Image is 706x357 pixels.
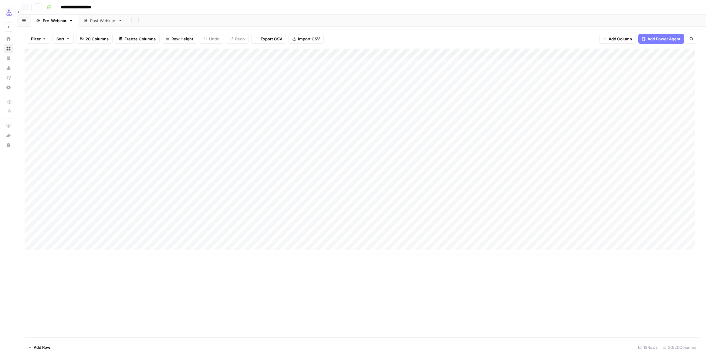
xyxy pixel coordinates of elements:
[251,34,286,44] button: Export CSV
[76,34,113,44] button: 20 Columns
[298,36,320,42] span: Import CSV
[171,36,193,42] span: Row Height
[636,342,660,352] div: 18 Rows
[56,36,64,42] span: Sort
[4,44,13,53] a: Browse
[31,15,78,27] a: Pre-Webinar
[226,34,249,44] button: Redo
[43,18,66,24] div: Pre-Webinar
[638,34,684,44] button: Add Power Agent
[115,34,160,44] button: Freeze Columns
[647,36,681,42] span: Add Power Agent
[162,34,197,44] button: Row Height
[4,131,13,140] button: What's new?
[4,5,13,20] button: Workspace: AirOps Growth
[609,36,632,42] span: Add Column
[200,34,223,44] button: Undo
[261,36,282,42] span: Export CSV
[27,34,50,44] button: Filter
[289,34,324,44] button: Import CSV
[25,342,54,352] button: Add Row
[52,34,74,44] button: Sort
[4,83,13,92] a: Settings
[124,36,156,42] span: Freeze Columns
[209,36,219,42] span: Undo
[4,140,13,150] button: Help + Support
[599,34,636,44] button: Add Column
[4,63,13,73] a: Usage
[34,344,50,350] span: Add Row
[90,18,116,24] div: Post-Webinar
[4,121,13,131] a: AirOps Academy
[31,36,41,42] span: Filter
[4,131,13,140] div: What's new?
[4,7,15,18] img: AirOps Growth Logo
[4,73,13,83] a: Flightpath
[4,53,13,63] a: Your Data
[78,15,128,27] a: Post-Webinar
[86,36,109,42] span: 20 Columns
[660,342,699,352] div: 20/20 Columns
[4,34,13,44] a: Home
[235,36,245,42] span: Redo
